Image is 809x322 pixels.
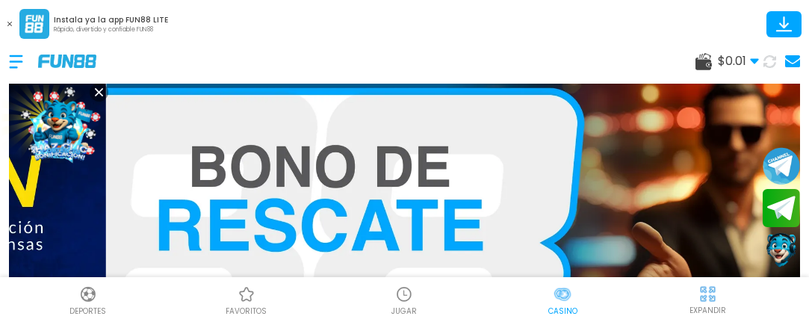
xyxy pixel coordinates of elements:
button: Join telegram channel [763,146,800,185]
img: hide [698,285,717,303]
img: Deportes [79,285,97,303]
a: CasinoCasinoCasino [483,283,642,317]
a: Casino JugarCasino JugarJUGAR [326,283,484,317]
img: Company Logo [38,55,96,67]
button: Join telegram [763,189,800,228]
img: Casino Favoritos [238,285,255,303]
img: Casino Jugar [395,285,413,303]
span: $ 0.01 [718,52,759,70]
p: JUGAR [391,306,417,317]
p: Instala ya la app FUN88 LITE [54,14,168,25]
img: App Logo [19,9,49,39]
button: Contact customer service [763,231,800,270]
a: DeportesDeportesDeportes [9,283,167,317]
p: Casino [548,306,577,317]
p: Deportes [69,306,106,317]
p: EXPANDIR [689,305,726,316]
a: Casino FavoritosCasino Favoritosfavoritos [167,283,326,317]
p: favoritos [226,306,267,317]
p: Rápido, divertido y confiable FUN88 [54,25,168,34]
img: Image Link [19,87,101,169]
